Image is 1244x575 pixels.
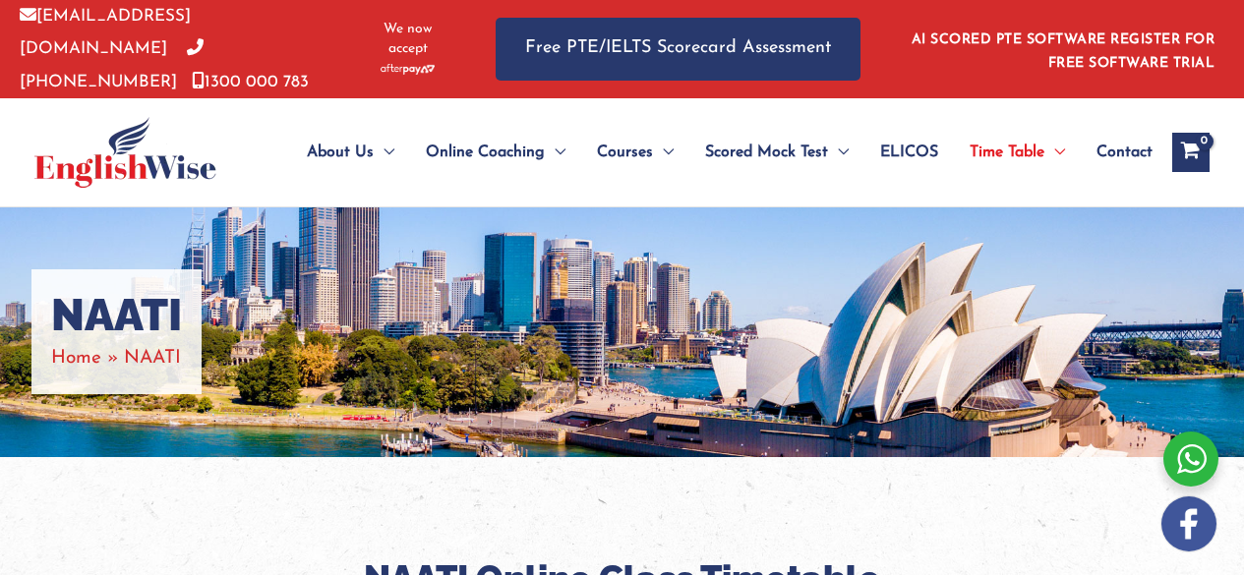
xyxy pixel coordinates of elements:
[51,349,101,368] a: Home
[20,8,191,57] a: [EMAIL_ADDRESS][DOMAIN_NAME]
[192,74,309,90] a: 1300 000 783
[581,118,689,187] a: CoursesMenu Toggle
[426,118,545,187] span: Online Coaching
[1172,133,1210,172] a: View Shopping Cart, empty
[20,40,204,89] a: [PHONE_NUMBER]
[954,118,1081,187] a: Time TableMenu Toggle
[410,118,581,187] a: Online CoachingMenu Toggle
[912,32,1215,71] a: AI SCORED PTE SOFTWARE REGISTER FOR FREE SOFTWARE TRIAL
[689,118,864,187] a: Scored Mock TestMenu Toggle
[1081,118,1153,187] a: Contact
[545,118,565,187] span: Menu Toggle
[34,117,216,188] img: cropped-ew-logo
[864,118,954,187] a: ELICOS
[51,342,182,374] nav: Breadcrumbs
[260,118,1153,187] nav: Site Navigation: Main Menu
[653,118,674,187] span: Menu Toggle
[1096,118,1153,187] span: Contact
[828,118,849,187] span: Menu Toggle
[705,118,828,187] span: Scored Mock Test
[291,118,410,187] a: About UsMenu Toggle
[496,18,860,80] a: Free PTE/IELTS Scorecard Assessment
[1161,496,1216,551] img: white-facebook.png
[124,349,181,368] span: NAATI
[307,118,374,187] span: About Us
[374,118,394,187] span: Menu Toggle
[381,64,435,75] img: Afterpay-Logo
[597,118,653,187] span: Courses
[900,17,1224,81] aside: Header Widget 1
[880,118,938,187] span: ELICOS
[1044,118,1065,187] span: Menu Toggle
[51,289,182,342] h1: NAATI
[369,20,446,59] span: We now accept
[970,118,1044,187] span: Time Table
